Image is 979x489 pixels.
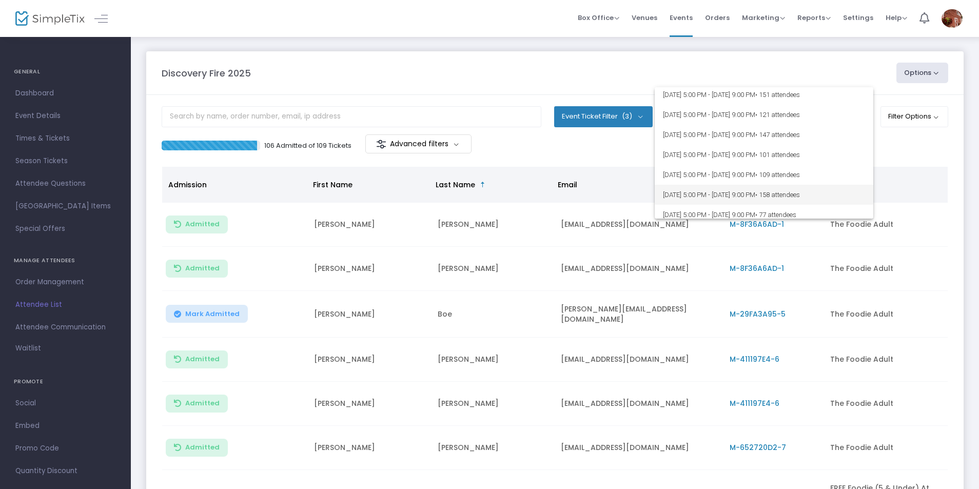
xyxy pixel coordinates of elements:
[663,145,865,165] span: [DATE] 5:00 PM - [DATE] 9:00 PM
[663,105,865,125] span: [DATE] 5:00 PM - [DATE] 9:00 PM
[755,211,796,219] span: • 77 attendees
[663,125,865,145] span: [DATE] 5:00 PM - [DATE] 9:00 PM
[755,131,800,139] span: • 147 attendees
[663,85,865,105] span: [DATE] 5:00 PM - [DATE] 9:00 PM
[755,91,800,99] span: • 151 attendees
[755,191,800,199] span: • 158 attendees
[755,111,800,119] span: • 121 attendees
[663,205,865,225] span: [DATE] 5:00 PM - [DATE] 9:00 PM
[663,165,865,185] span: [DATE] 5:00 PM - [DATE] 9:00 PM
[755,171,800,179] span: • 109 attendees
[663,185,865,205] span: [DATE] 5:00 PM - [DATE] 9:00 PM
[755,151,800,159] span: • 101 attendees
